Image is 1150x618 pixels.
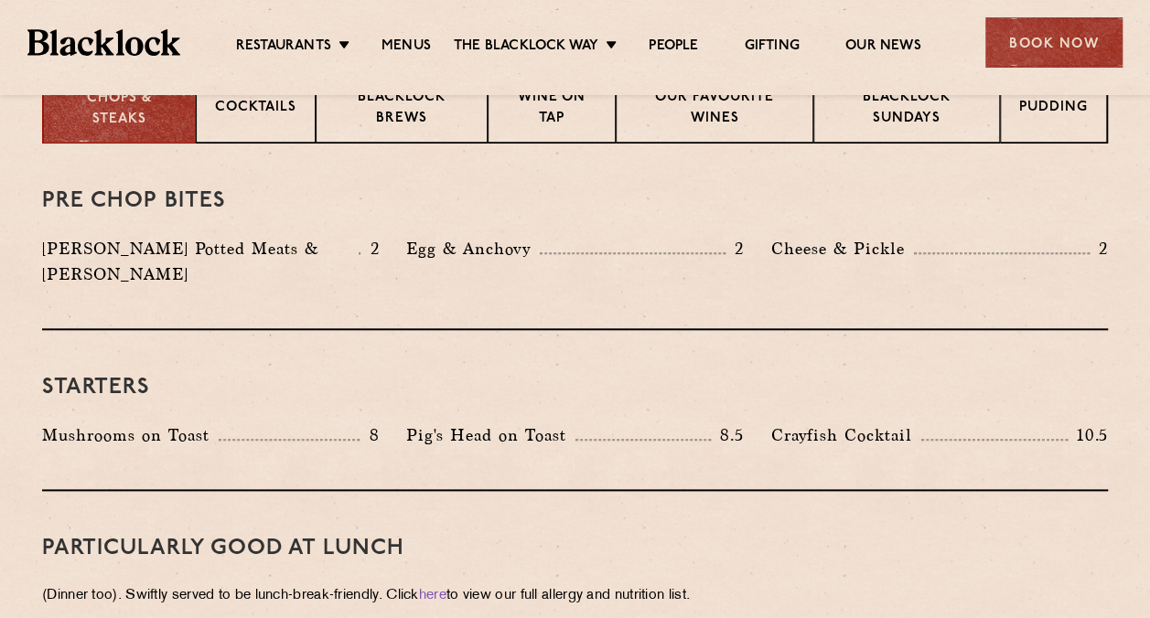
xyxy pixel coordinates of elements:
div: Book Now [985,17,1123,68]
p: Our favourite wines [635,88,793,131]
p: 2 [360,237,379,261]
p: [PERSON_NAME] Potted Meats & [PERSON_NAME] [42,236,359,287]
p: Mushrooms on Toast [42,422,219,448]
p: 10.5 [1068,423,1108,447]
a: Restaurants [236,37,331,58]
a: The Blacklock Way [454,37,598,58]
p: Blacklock Sundays [833,88,981,131]
h3: PARTICULARLY GOOD AT LUNCH [42,537,1108,560]
p: 8.5 [711,423,744,447]
p: Cheese & Pickle [771,236,914,261]
a: People [649,37,698,58]
h3: Pre Chop Bites [42,189,1108,213]
a: here [419,589,446,602]
img: BL_Textured_Logo-footer-cropped.svg [27,29,180,55]
p: Chops & Steaks [62,89,177,130]
p: (Dinner too). Swiftly served to be lunch-break-friendly. Click to view our full allergy and nutri... [42,583,1108,609]
a: Menus [382,37,431,58]
p: Crayfish Cocktail [771,422,921,448]
p: Pig's Head on Toast [406,422,575,448]
p: 8 [360,423,379,447]
p: 2 [1090,237,1108,261]
p: Blacklock Brews [335,88,468,131]
p: Pudding [1019,98,1088,121]
p: 2 [725,237,744,261]
a: Gifting [744,37,799,58]
a: Our News [845,37,921,58]
p: Egg & Anchovy [406,236,540,261]
h3: Starters [42,376,1108,400]
p: Cocktails [215,98,296,121]
p: Wine on Tap [507,88,596,131]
